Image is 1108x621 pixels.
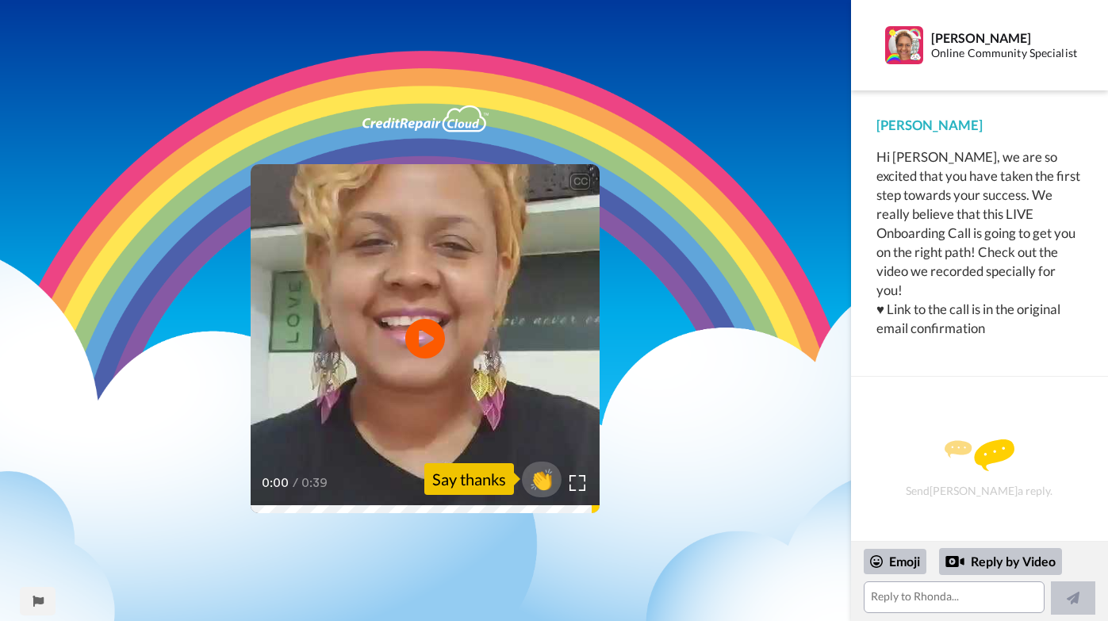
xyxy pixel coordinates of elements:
[424,463,514,495] div: Say thanks
[885,26,923,64] img: Profile Image
[872,404,1087,533] div: Send [PERSON_NAME] a reply.
[293,473,298,493] span: /
[301,473,329,493] span: 0:39
[939,548,1062,575] div: Reply by Video
[522,462,562,497] button: 👏
[570,174,590,190] div: CC
[876,148,1083,338] div: Hi [PERSON_NAME], we are so excited that you have taken the first step towards your success. We r...
[864,549,926,574] div: Emoji
[876,116,1083,135] div: [PERSON_NAME]
[362,105,489,132] img: e927aa53-8b23-48b7-9b6a-b42c1bd40c0e
[569,475,585,491] img: Full screen
[262,473,289,493] span: 0:00
[931,47,1082,60] div: Online Community Specialist
[931,30,1082,45] div: [PERSON_NAME]
[945,552,964,571] div: Reply by Video
[522,466,562,492] span: 👏
[945,439,1014,471] img: message.svg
